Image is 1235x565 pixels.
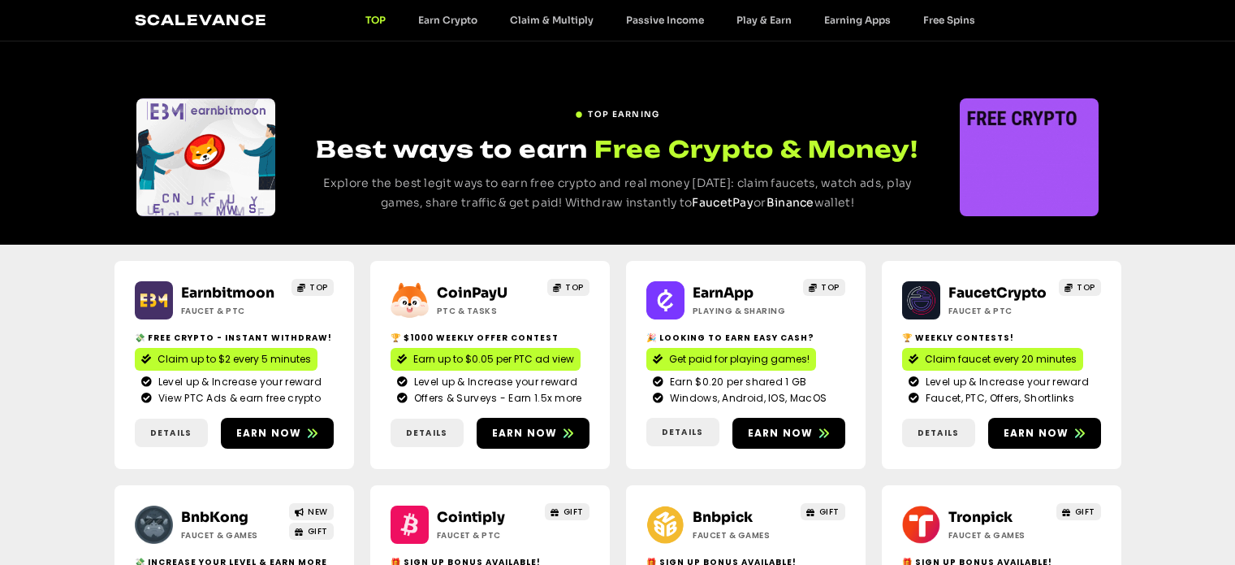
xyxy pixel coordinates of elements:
[135,332,334,344] h2: 💸 Free crypto - Instant withdraw!
[437,529,538,541] h2: Faucet & PTC
[748,426,814,441] span: Earn now
[564,506,584,518] span: GIFT
[693,305,794,317] h2: Playing & Sharing
[575,102,659,120] a: TOP EARNING
[808,14,907,26] a: Earning Apps
[693,509,753,526] a: Bnbpick
[1059,279,1101,296] a: TOP
[925,352,1077,367] span: Claim faucet every 20 minutes
[1075,506,1095,518] span: GIFT
[1004,426,1069,441] span: Earn now
[693,529,794,541] h2: Faucet & Games
[410,375,577,389] span: Level up & Increase your reward
[154,391,321,406] span: View PTC Ads & earn free crypto
[907,14,991,26] a: Free Spins
[666,375,807,389] span: Earn $0.20 per shared 1 GB
[588,108,659,120] span: TOP EARNING
[1077,281,1095,293] span: TOP
[413,352,574,367] span: Earn up to $0.05 per PTC ad view
[494,14,610,26] a: Claim & Multiply
[135,348,317,371] a: Claim up to $2 every 5 minutes
[181,509,248,526] a: BnbKong
[437,285,507,302] a: CoinPayU
[406,427,447,439] span: Details
[821,281,840,293] span: TOP
[693,285,754,302] a: EarnApp
[349,14,991,26] nav: Menu
[666,391,827,406] span: Windows, Android, IOS, MacOS
[349,14,402,26] a: TOP
[547,279,589,296] a: TOP
[391,348,581,371] a: Earn up to $0.05 per PTC ad view
[391,419,464,447] a: Details
[948,529,1050,541] h2: Faucet & Games
[819,506,840,518] span: GIFT
[922,375,1089,389] span: Level up & Increase your reward
[289,523,334,540] a: GIFT
[402,14,494,26] a: Earn Crypto
[391,332,589,344] h2: 🏆 $1000 Weekly Offer contest
[236,426,302,441] span: Earn now
[135,419,208,447] a: Details
[692,195,754,210] a: FaucetPay
[410,391,582,406] span: Offers & Surveys - Earn 1.5x more
[902,419,975,447] a: Details
[902,332,1101,344] h2: 🏆 Weekly contests!
[960,98,1099,216] div: Slides
[646,348,816,371] a: Get paid for playing games!
[948,285,1047,302] a: FaucetCrypto
[316,135,588,163] span: Best ways to earn
[437,509,505,526] a: Cointiply
[801,503,845,520] a: GIFT
[646,418,719,446] a: Details
[766,195,814,210] a: Binance
[594,133,918,165] span: Free Crypto & Money!
[308,525,328,537] span: GIFT
[565,281,584,293] span: TOP
[948,509,1013,526] a: Tronpick
[662,426,703,438] span: Details
[732,418,845,449] a: Earn now
[135,11,268,28] a: Scalevance
[610,14,720,26] a: Passive Income
[291,279,334,296] a: TOP
[988,418,1101,449] a: Earn now
[305,174,930,213] p: Explore the best legit ways to earn free crypto and real money [DATE]: claim faucets, watch ads, ...
[158,352,311,367] span: Claim up to $2 every 5 minutes
[309,281,328,293] span: TOP
[289,503,334,520] a: NEW
[1056,503,1101,520] a: GIFT
[308,506,328,518] span: NEW
[181,305,283,317] h2: Faucet & PTC
[902,348,1083,371] a: Claim faucet every 20 minutes
[221,418,334,449] a: Earn now
[803,279,845,296] a: TOP
[720,14,808,26] a: Play & Earn
[477,418,589,449] a: Earn now
[545,503,589,520] a: GIFT
[922,391,1074,406] span: Faucet, PTC, Offers, Shortlinks
[669,352,810,367] span: Get paid for playing games!
[492,426,558,441] span: Earn now
[646,332,845,344] h2: 🎉 Looking to Earn Easy Cash?
[150,427,192,439] span: Details
[181,285,274,302] a: Earnbitmoon
[437,305,538,317] h2: ptc & Tasks
[918,427,959,439] span: Details
[181,529,283,541] h2: Faucet & Games
[136,98,275,216] div: Slides
[948,305,1050,317] h2: Faucet & PTC
[154,375,322,389] span: Level up & Increase your reward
